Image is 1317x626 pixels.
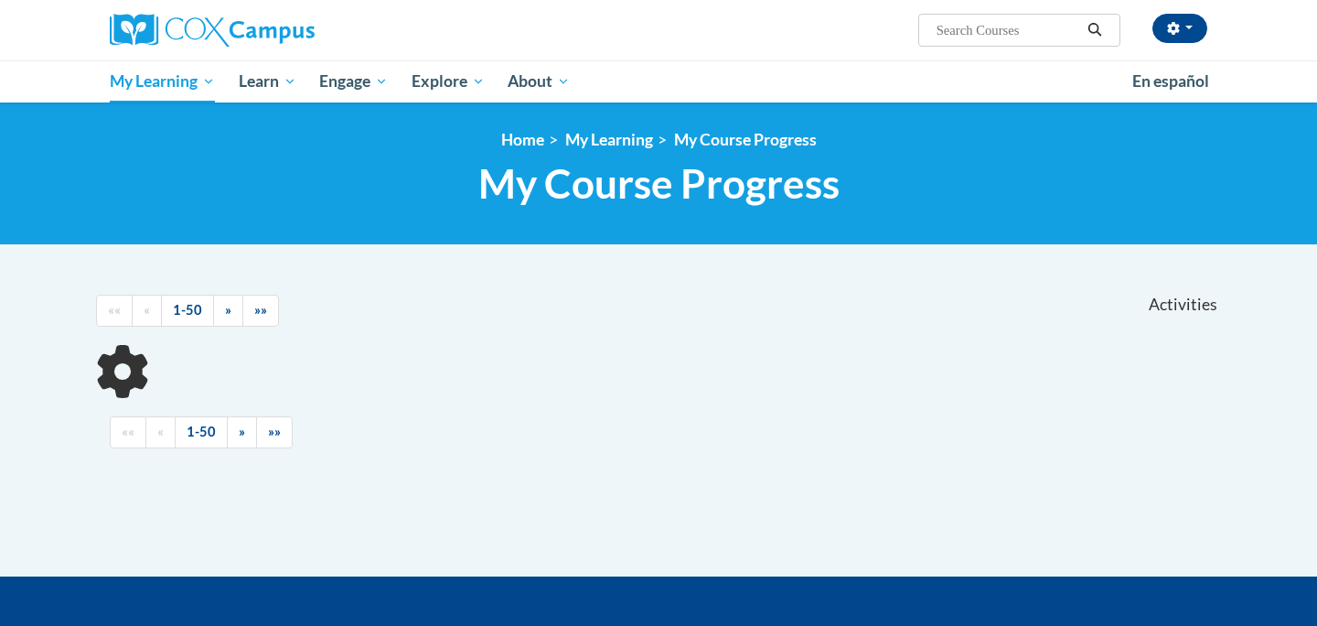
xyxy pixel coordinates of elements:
[110,14,315,47] img: Cox Campus
[307,60,400,103] a: Engage
[268,424,281,439] span: »»
[110,70,215,92] span: My Learning
[1081,19,1108,41] button: Search
[108,302,121,318] span: ««
[565,130,653,149] a: My Learning
[1149,295,1217,315] span: Activities
[82,60,1235,103] div: Main menu
[478,159,840,208] span: My Course Progress
[175,416,228,448] a: 1-50
[227,416,257,448] a: Next
[1120,62,1221,101] a: En español
[1152,14,1207,43] button: Account Settings
[254,302,267,318] span: »»
[96,295,133,327] a: Begining
[1132,71,1209,91] span: En español
[132,295,162,327] a: Previous
[144,302,150,318] span: «
[319,70,388,92] span: Engage
[161,295,214,327] a: 1-50
[239,70,296,92] span: Learn
[225,302,231,318] span: »
[242,295,279,327] a: End
[122,424,134,439] span: ««
[239,424,245,439] span: »
[497,60,583,103] a: About
[508,70,570,92] span: About
[110,416,146,448] a: Begining
[145,416,176,448] a: Previous
[935,19,1081,41] input: Search Courses
[110,14,457,47] a: Cox Campus
[501,130,544,149] a: Home
[157,424,164,439] span: «
[256,416,293,448] a: End
[227,60,308,103] a: Learn
[400,60,497,103] a: Explore
[213,295,243,327] a: Next
[674,130,817,149] a: My Course Progress
[98,60,227,103] a: My Learning
[412,70,485,92] span: Explore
